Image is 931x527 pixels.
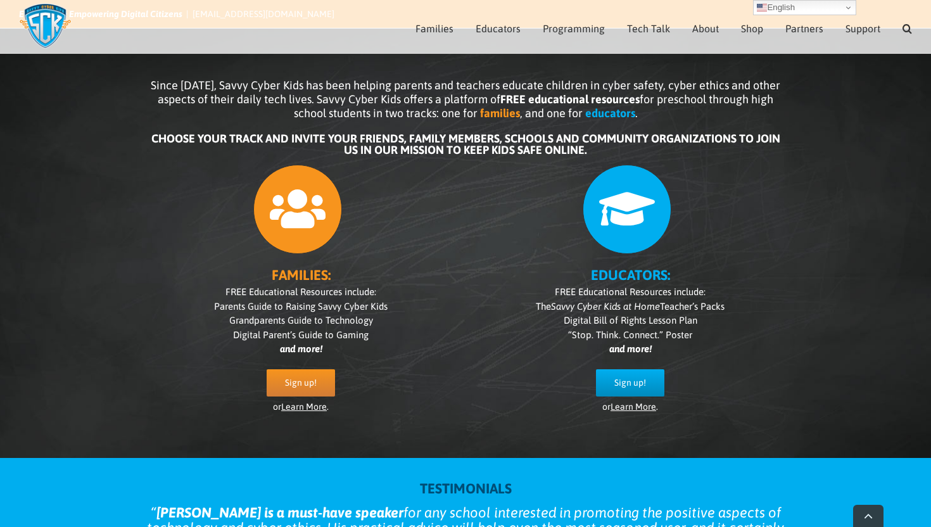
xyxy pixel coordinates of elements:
[267,369,335,397] a: Sign up!
[229,315,373,326] span: Grandparents Guide to Technology
[280,343,322,354] i: and more!
[568,329,692,340] span: “Stop. Think. Connect.” Poster
[543,23,605,34] span: Programming
[585,106,635,120] b: educators
[596,369,664,397] a: Sign up!
[500,92,640,106] b: FREE educational resources
[536,301,725,312] span: The Teacher’s Packs
[273,402,329,412] span: or .
[156,504,403,521] strong: [PERSON_NAME] is a must-have speaker
[555,286,706,297] span: FREE Educational Resources include:
[614,378,646,388] span: Sign up!
[151,79,780,120] span: Since [DATE], Savvy Cyber Kids has been helping parents and teachers educate children in cyber sa...
[151,132,780,156] b: CHOOSE YOUR TRACK AND INVITE YOUR FRIENDS, FAMILY MEMBERS, SCHOOLS AND COMMUNITY ORGANIZATIONS TO...
[480,106,520,120] b: families
[214,301,388,312] span: Parents Guide to Raising Savvy Cyber Kids
[520,106,583,120] span: , and one for
[692,23,719,34] span: About
[635,106,638,120] span: .
[272,267,331,283] b: FAMILIES:
[627,23,670,34] span: Tech Talk
[591,267,670,283] b: EDUCATORS:
[476,23,521,34] span: Educators
[415,23,453,34] span: Families
[611,402,656,412] a: Learn More
[785,23,823,34] span: Partners
[281,402,327,412] a: Learn More
[845,23,880,34] span: Support
[285,378,317,388] span: Sign up!
[551,301,660,312] i: Savvy Cyber Kids at Home
[225,286,376,297] span: FREE Educational Resources include:
[602,402,658,412] span: or .
[420,480,512,497] strong: TESTIMONIALS
[19,3,72,49] img: Savvy Cyber Kids Logo
[741,23,763,34] span: Shop
[757,3,767,13] img: en
[233,329,369,340] span: Digital Parent’s Guide to Gaming
[609,343,652,354] i: and more!
[564,315,697,326] span: Digital Bill of Rights Lesson Plan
